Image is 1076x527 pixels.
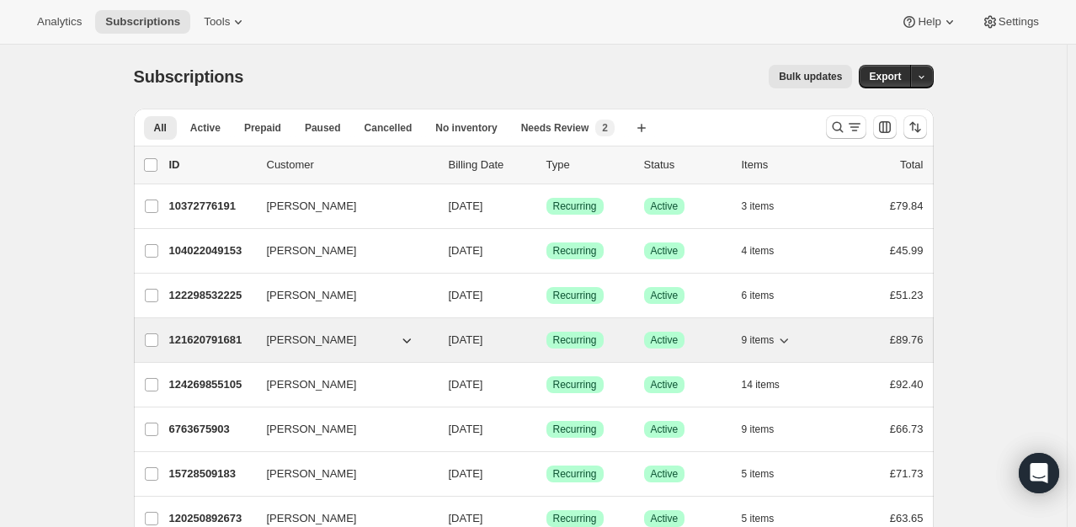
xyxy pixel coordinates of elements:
[169,242,253,259] p: 104022049153
[169,373,924,397] div: 124269855105[PERSON_NAME][DATE]SuccessRecurringSuccessActive14 items£92.40
[546,157,631,173] div: Type
[742,239,793,263] button: 4 items
[305,121,341,135] span: Paused
[449,200,483,212] span: [DATE]
[169,157,253,173] p: ID
[257,416,425,443] button: [PERSON_NAME]
[553,333,597,347] span: Recurring
[169,418,924,441] div: 6763675903[PERSON_NAME][DATE]SuccessRecurringSuccessActive9 items£66.73
[449,289,483,301] span: [DATE]
[742,194,793,218] button: 3 items
[449,423,483,435] span: [DATE]
[449,467,483,480] span: [DATE]
[903,115,927,139] button: Sort the results
[267,157,435,173] p: Customer
[267,242,357,259] span: [PERSON_NAME]
[169,328,924,352] div: 121620791681[PERSON_NAME][DATE]SuccessRecurringSuccessActive9 items£89.76
[267,198,357,215] span: [PERSON_NAME]
[553,423,597,436] span: Recurring
[651,244,679,258] span: Active
[190,121,221,135] span: Active
[628,116,655,140] button: Create new view
[267,376,357,393] span: [PERSON_NAME]
[779,70,842,83] span: Bulk updates
[169,510,253,527] p: 120250892673
[169,462,924,486] div: 15728509183[PERSON_NAME][DATE]SuccessRecurringSuccessActive5 items£71.73
[365,121,413,135] span: Cancelled
[602,121,608,135] span: 2
[900,157,923,173] p: Total
[890,244,924,257] span: £45.99
[257,282,425,309] button: [PERSON_NAME]
[27,10,92,34] button: Analytics
[769,65,852,88] button: Bulk updates
[105,15,180,29] span: Subscriptions
[890,333,924,346] span: £89.76
[742,157,826,173] div: Items
[257,327,425,354] button: [PERSON_NAME]
[742,467,775,481] span: 5 items
[449,244,483,257] span: [DATE]
[553,467,597,481] span: Recurring
[651,289,679,302] span: Active
[742,200,775,213] span: 3 items
[449,512,483,524] span: [DATE]
[257,193,425,220] button: [PERSON_NAME]
[257,460,425,487] button: [PERSON_NAME]
[651,200,679,213] span: Active
[859,65,911,88] button: Export
[95,10,190,34] button: Subscriptions
[890,378,924,391] span: £92.40
[521,121,589,135] span: Needs Review
[449,378,483,391] span: [DATE]
[267,421,357,438] span: [PERSON_NAME]
[742,333,775,347] span: 9 items
[169,332,253,349] p: 121620791681
[873,115,897,139] button: Customize table column order and visibility
[257,237,425,264] button: [PERSON_NAME]
[891,10,967,34] button: Help
[553,200,597,213] span: Recurring
[651,333,679,347] span: Active
[742,418,793,441] button: 9 items
[742,328,793,352] button: 9 items
[553,289,597,302] span: Recurring
[244,121,281,135] span: Prepaid
[169,287,253,304] p: 122298532225
[257,371,425,398] button: [PERSON_NAME]
[890,467,924,480] span: £71.73
[553,244,597,258] span: Recurring
[890,200,924,212] span: £79.84
[169,239,924,263] div: 104022049153[PERSON_NAME][DATE]SuccessRecurringSuccessActive4 items£45.99
[890,512,924,524] span: £63.65
[553,512,597,525] span: Recurring
[449,333,483,346] span: [DATE]
[154,121,167,135] span: All
[553,378,597,391] span: Recurring
[644,157,728,173] p: Status
[651,378,679,391] span: Active
[169,198,253,215] p: 10372776191
[169,157,924,173] div: IDCustomerBilling DateTypeStatusItemsTotal
[651,467,679,481] span: Active
[972,10,1049,34] button: Settings
[651,423,679,436] span: Active
[1019,453,1059,493] div: Open Intercom Messenger
[169,466,253,482] p: 15728509183
[742,373,798,397] button: 14 items
[742,378,780,391] span: 14 items
[742,462,793,486] button: 5 items
[449,157,533,173] p: Billing Date
[918,15,940,29] span: Help
[742,289,775,302] span: 6 items
[134,67,244,86] span: Subscriptions
[169,284,924,307] div: 122298532225[PERSON_NAME][DATE]SuccessRecurringSuccessActive6 items£51.23
[826,115,866,139] button: Search and filter results
[267,466,357,482] span: [PERSON_NAME]
[999,15,1039,29] span: Settings
[742,284,793,307] button: 6 items
[435,121,497,135] span: No inventory
[742,244,775,258] span: 4 items
[890,423,924,435] span: £66.73
[204,15,230,29] span: Tools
